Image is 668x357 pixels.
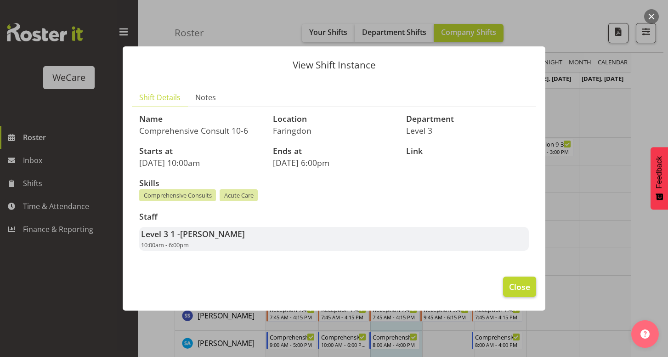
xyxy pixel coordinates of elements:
span: Feedback [655,156,663,188]
h3: Link [406,147,529,156]
span: Notes [195,92,216,103]
p: [DATE] 10:00am [139,158,262,168]
p: View Shift Instance [132,60,536,70]
strong: Level 3 1 - [141,228,245,239]
h3: Name [139,114,262,124]
span: Close [509,281,530,293]
span: Acute Care [224,191,254,200]
p: Comprehensive Consult 10-6 [139,125,262,136]
p: Level 3 [406,125,529,136]
p: Faringdon [273,125,396,136]
img: help-xxl-2.png [640,329,650,339]
h3: Location [273,114,396,124]
h3: Department [406,114,529,124]
h3: Ends at [273,147,396,156]
h3: Starts at [139,147,262,156]
h3: Staff [139,212,529,221]
button: Feedback - Show survey [651,147,668,210]
button: Close [503,277,536,297]
span: 10:00am - 6:00pm [141,241,189,249]
h3: Skills [139,179,529,188]
p: [DATE] 6:00pm [273,158,396,168]
span: Shift Details [139,92,181,103]
span: Comprehensive Consults [144,191,212,200]
span: [PERSON_NAME] [180,228,245,239]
